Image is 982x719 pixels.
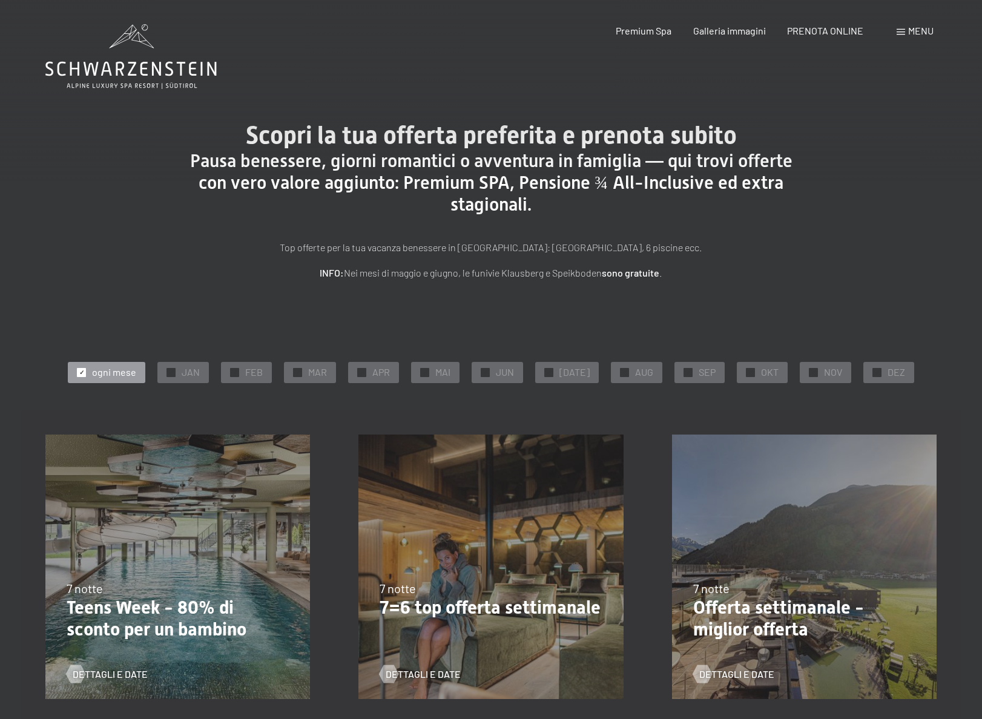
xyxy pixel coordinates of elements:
[190,150,793,215] span: Pausa benessere, giorni romantici o avventura in famiglia — qui trovi offerte con vero valore agg...
[748,368,753,376] span: ✓
[67,581,103,596] span: 7 notte
[547,368,552,376] span: ✓
[169,368,174,376] span: ✓
[246,121,737,149] span: Scopri la tua offerta preferita e prenota subito
[602,267,659,278] strong: sono gratuite
[386,668,461,681] span: Dettagli e Date
[360,368,364,376] span: ✓
[686,368,691,376] span: ✓
[67,668,148,681] a: Dettagli e Date
[635,366,653,379] span: AUG
[92,366,136,379] span: ogni mese
[320,267,344,278] strong: INFO:
[496,366,514,379] span: JUN
[182,366,200,379] span: JAN
[875,368,880,376] span: ✓
[693,597,915,640] p: Offerta settimanale - miglior offerta
[245,366,263,379] span: FEB
[435,366,450,379] span: MAI
[423,368,427,376] span: ✓
[232,368,237,376] span: ✓
[73,668,148,681] span: Dettagli e Date
[699,668,774,681] span: Dettagli e Date
[380,597,602,619] p: 7=6 top offerta settimanale
[824,366,842,379] span: NOV
[372,366,390,379] span: APR
[308,366,327,379] span: MAR
[559,366,590,379] span: [DATE]
[188,265,794,281] p: Nei mesi di maggio e giugno, le funivie Klausberg e Speikboden .
[693,581,730,596] span: 7 notte
[693,668,774,681] a: Dettagli e Date
[483,368,488,376] span: ✓
[622,368,627,376] span: ✓
[888,366,905,379] span: DEZ
[693,25,766,36] a: Galleria immagini
[616,25,671,36] a: Premium Spa
[295,368,300,376] span: ✓
[380,581,416,596] span: 7 notte
[787,25,863,36] a: PRENOTA ONLINE
[908,25,934,36] span: Menu
[188,240,794,255] p: Top offerte per la tua vacanza benessere in [GEOGRAPHIC_DATA]: [GEOGRAPHIC_DATA], 6 piscine ecc.
[79,368,84,376] span: ✓
[811,368,816,376] span: ✓
[699,366,716,379] span: SEP
[67,597,289,640] p: Teens Week - 80% di sconto per un bambino
[380,668,461,681] a: Dettagli e Date
[761,366,779,379] span: OKT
